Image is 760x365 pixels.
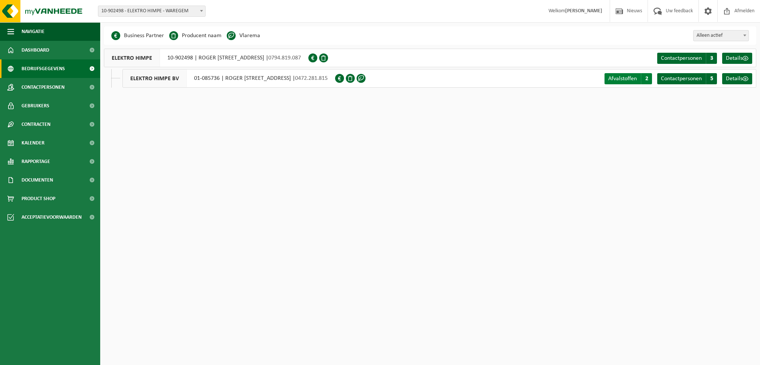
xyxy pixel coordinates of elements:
li: Vlarema [227,30,260,41]
strong: [PERSON_NAME] [565,8,602,14]
a: Details [722,73,752,84]
span: 10-902498 - ELEKTRO HIMPE - WAREGEM [98,6,206,17]
a: Afvalstoffen 2 [605,73,652,84]
span: 0472.281.815 [295,75,328,81]
div: 01-085736 | ROGER [STREET_ADDRESS] | [122,69,335,88]
span: Contactpersonen [22,78,65,97]
span: Documenten [22,171,53,189]
span: Dashboard [22,41,49,59]
span: 3 [706,53,717,64]
span: Details [726,76,743,82]
span: Rapportage [22,152,50,171]
span: 5 [706,73,717,84]
span: Acceptatievoorwaarden [22,208,82,227]
span: Contactpersonen [661,55,702,61]
span: 10-902498 - ELEKTRO HIMPE - WAREGEM [98,6,205,16]
span: ELEKTRO HIMPE [104,49,160,67]
span: ELEKTRO HIMPE BV [123,69,187,87]
a: Contactpersonen 3 [657,53,717,64]
span: 2 [641,73,652,84]
span: Kalender [22,134,45,152]
li: Producent naam [169,30,222,41]
span: Contracten [22,115,50,134]
span: Navigatie [22,22,45,41]
span: Alleen actief [694,30,748,41]
span: Details [726,55,743,61]
div: 10-902498 | ROGER [STREET_ADDRESS] | [104,49,308,67]
span: Gebruikers [22,97,49,115]
span: Alleen actief [693,30,749,41]
span: Product Shop [22,189,55,208]
span: Bedrijfsgegevens [22,59,65,78]
a: Details [722,53,752,64]
span: Afvalstoffen [608,76,637,82]
li: Business Partner [111,30,164,41]
span: 0794.819.087 [268,55,301,61]
span: Contactpersonen [661,76,702,82]
a: Contactpersonen 5 [657,73,717,84]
